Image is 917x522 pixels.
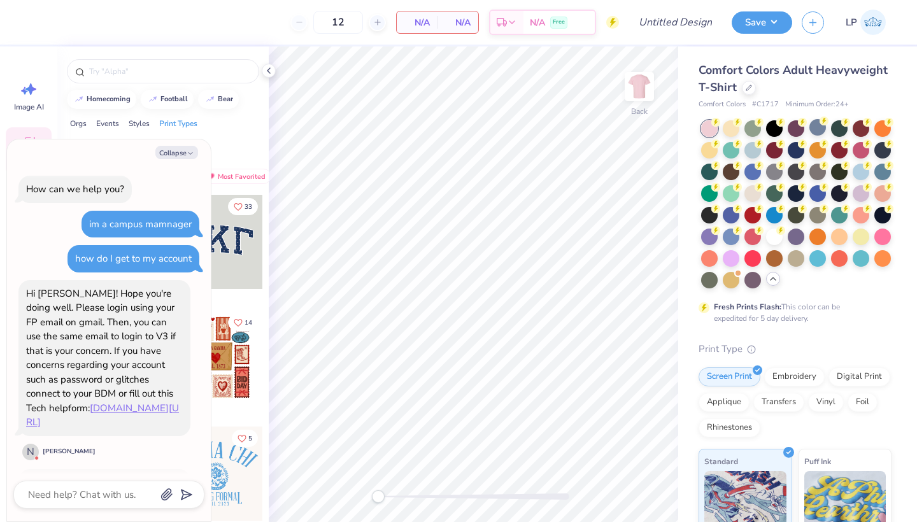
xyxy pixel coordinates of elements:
[232,430,258,447] button: Like
[74,95,84,103] img: trend_line.gif
[764,367,825,386] div: Embroidery
[245,204,252,210] span: 33
[205,95,215,103] img: trend_line.gif
[404,16,430,29] span: N/A
[699,418,760,437] div: Rhinestones
[699,62,888,95] span: Comfort Colors Adult Heavyweight T-Shirt
[828,367,890,386] div: Digital Print
[860,10,886,35] img: Lucy Perkins
[732,11,792,34] button: Save
[785,99,849,110] span: Minimum Order: 24 +
[199,169,271,184] div: Most Favorited
[699,342,892,356] div: Print Type
[699,99,746,110] span: Comfort Colors
[699,393,750,412] div: Applique
[75,252,192,265] div: how do I get to my account
[26,402,179,429] a: [DOMAIN_NAME][URL]
[67,90,136,109] button: homecoming
[840,10,892,35] a: LP
[129,118,150,129] div: Styles
[699,367,760,386] div: Screen Print
[148,95,158,103] img: trend_line.gif
[804,455,831,468] span: Puff Ink
[808,393,844,412] div: Vinyl
[96,118,119,129] div: Events
[848,393,878,412] div: Foil
[43,447,96,456] div: [PERSON_NAME]
[627,74,652,99] img: Back
[714,302,781,312] strong: Fresh Prints Flash:
[14,102,44,112] span: Image AI
[228,198,258,215] button: Like
[445,16,471,29] span: N/A
[88,65,251,78] input: Try "Alpha"
[218,95,233,102] div: bear
[141,90,194,109] button: football
[313,11,363,34] input: – –
[160,95,188,102] div: football
[26,287,176,414] div: Hi [PERSON_NAME]! Hope you're doing well. Please login using your FP email on gmail. Then, you ca...
[26,183,124,195] div: How can we help you?
[228,314,258,331] button: Like
[714,301,871,324] div: This color can be expedited for 5 day delivery.
[631,106,648,117] div: Back
[22,444,39,460] div: N
[155,146,198,159] button: Collapse
[159,118,197,129] div: Print Types
[248,435,252,442] span: 5
[245,320,252,326] span: 14
[846,15,857,30] span: LP
[198,90,239,109] button: bear
[89,218,192,230] div: im a campus mamnager
[629,10,722,35] input: Untitled Design
[372,490,385,503] div: Accessibility label
[530,16,545,29] span: N/A
[70,118,87,129] div: Orgs
[87,95,131,102] div: homecoming
[752,99,779,110] span: # C1717
[704,455,738,468] span: Standard
[553,18,565,27] span: Free
[753,393,804,412] div: Transfers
